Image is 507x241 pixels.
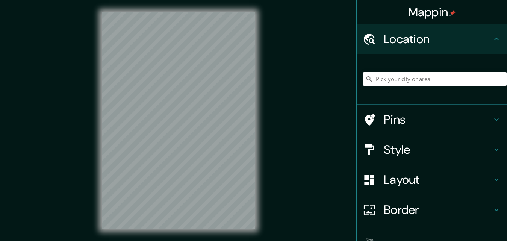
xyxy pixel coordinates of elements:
[357,24,507,54] div: Location
[449,10,456,16] img: pin-icon.png
[357,165,507,195] div: Layout
[384,202,492,217] h4: Border
[384,172,492,187] h4: Layout
[102,12,255,229] canvas: Map
[357,135,507,165] div: Style
[357,105,507,135] div: Pins
[408,5,456,20] h4: Mappin
[384,32,492,47] h4: Location
[384,142,492,157] h4: Style
[363,72,507,86] input: Pick your city or area
[357,195,507,225] div: Border
[384,112,492,127] h4: Pins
